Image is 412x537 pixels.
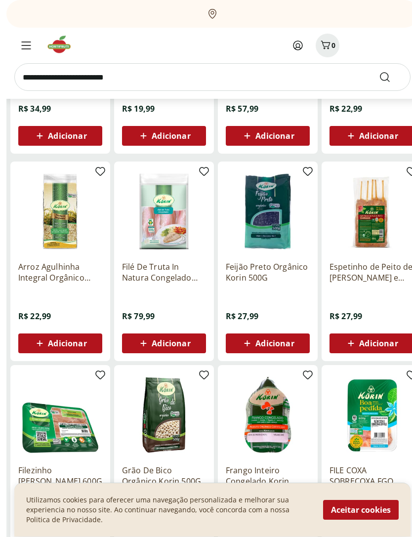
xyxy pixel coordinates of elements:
button: Aceitar cookies [317,500,392,520]
span: Adicionar [249,340,288,348]
img: Grão De Bico Orgânico Korin 500G [116,373,200,457]
span: Adicionar [41,340,80,348]
span: 0 [325,41,329,50]
img: Espetinho de Peito de Frango Temperado e Congelado Korin 400g [323,170,407,254]
img: Feijão Preto Orgânico Korin 500G [219,170,303,254]
span: R$ 79,99 [116,311,148,322]
a: Frango Inteiro Congelado Korin [219,465,303,487]
button: Adicionar [12,126,96,146]
button: Menu [8,34,32,57]
a: FILE COXA SOBRECOXA FGO CONG KORIN 600G [323,465,407,487]
p: Utilizamos cookies para oferecer uma navegação personalizada e melhorar sua experiencia no nosso ... [20,496,305,525]
span: Adicionar [249,132,288,140]
button: Submit Search [372,71,396,83]
img: Frango Inteiro Congelado Korin [219,373,303,457]
span: R$ 22,99 [323,104,356,115]
span: R$ 27,99 [323,311,356,322]
button: Adicionar [12,334,96,354]
span: Adicionar [353,132,391,140]
input: search [8,63,404,91]
span: R$ 57,99 [219,104,252,115]
button: Adicionar [116,126,200,146]
span: Adicionar [41,132,80,140]
span: Adicionar [145,132,184,140]
a: Espetinho de Peito de [PERSON_NAME] e Congelado Korin 400g [323,262,407,284]
span: R$ 19,99 [116,104,148,115]
img: Filezinho Korin Sassami 600G [12,373,96,457]
img: Filé De Truta In Natura Congelado Korin 500G [116,170,200,254]
button: Carrinho [309,34,333,57]
button: Adicionar [219,334,303,354]
button: Adicionar [323,126,407,146]
button: Adicionar [219,126,303,146]
span: R$ 34,99 [12,104,44,115]
span: R$ 27,99 [219,311,252,322]
a: Filé De Truta In Natura Congelado Korin 500G [116,262,200,284]
span: R$ 22,99 [12,311,44,322]
a: Arroz Agulhinha Integral Orgânico Korin Peça 1Kg [12,262,96,284]
img: FILE COXA SOBRECOXA FGO CONG KORIN 600G [323,373,407,457]
button: Adicionar [116,334,200,354]
img: Hortifruti [40,35,73,54]
span: Adicionar [145,340,184,348]
img: Arroz Agulhinha Integral Orgânico Korin Peça 1Kg [12,170,96,254]
a: Grão De Bico Orgânico Korin 500G [116,465,200,487]
button: Adicionar [323,334,407,354]
a: Feijão Preto Orgânico Korin 500G [219,262,303,284]
a: Filezinho [PERSON_NAME] 600G [12,465,96,487]
span: Adicionar [353,340,391,348]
